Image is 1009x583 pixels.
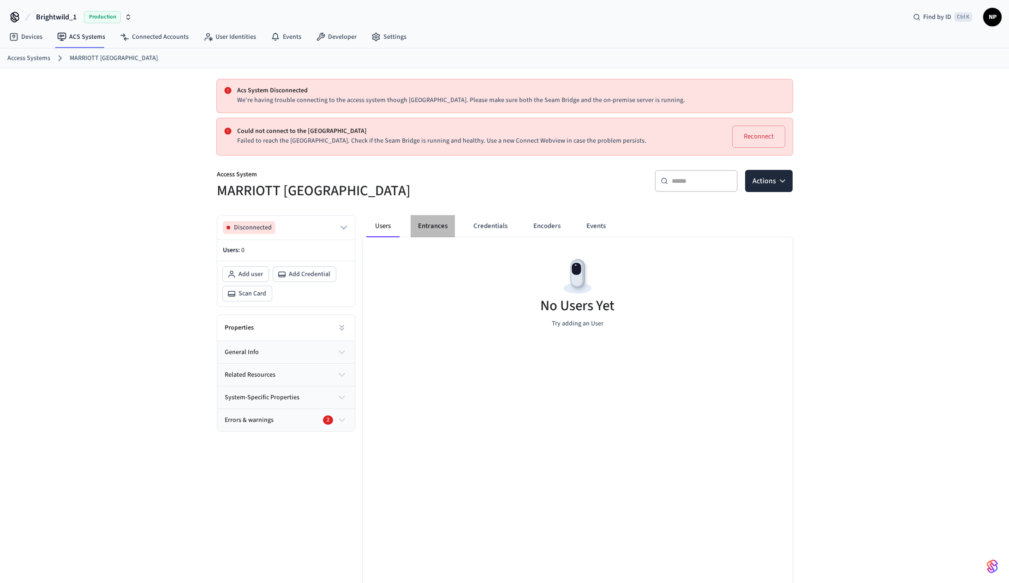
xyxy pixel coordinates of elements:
h5: MARRIOTT [GEOGRAPHIC_DATA] [217,181,499,200]
p: We're having trouble connecting to the access system though [GEOGRAPHIC_DATA]. Please make sure b... [237,96,785,105]
div: 2 [323,415,333,425]
span: Ctrl K [954,12,972,22]
button: Add Credential [273,267,336,282]
span: Errors & warnings [225,415,274,425]
a: Connected Accounts [113,29,196,45]
div: Find by IDCtrl K [906,9,979,25]
button: Add user [223,267,269,282]
button: general info [217,341,355,363]
p: Users: [223,246,349,255]
a: Devices [2,29,50,45]
p: Try adding an User [552,319,603,329]
h2: Properties [225,323,254,332]
button: Reconnect [732,126,785,148]
button: Errors & warnings2 [217,409,355,431]
span: Brightwild_1 [36,12,77,23]
button: related resources [217,364,355,386]
span: system-specific properties [225,393,299,403]
button: Actions [745,170,793,192]
span: general info [225,348,259,357]
a: User Identities [196,29,263,45]
button: Events [579,215,613,237]
span: related resources [225,370,275,380]
span: Disconnected [234,223,272,232]
p: Failed to reach the [GEOGRAPHIC_DATA]. Check if the Seam Bridge is running and healthy. Use a new... [237,136,714,146]
p: Acs System Disconnected [237,86,785,96]
span: Scan Card [239,289,266,298]
span: NP [984,9,1001,25]
a: Events [263,29,309,45]
p: Could not connect to the [GEOGRAPHIC_DATA] [237,126,714,136]
img: Devices Empty State [557,256,598,297]
button: Encoders [526,215,568,237]
button: Scan Card [223,286,272,301]
span: 0 [241,246,245,255]
button: Disconnected [223,221,349,234]
button: NP [983,8,1002,26]
button: Entrances [411,215,455,237]
p: Access System [217,170,499,181]
img: SeamLogoGradient.69752ec5.svg [987,559,998,574]
a: Settings [364,29,414,45]
span: Add user [239,270,263,279]
h5: No Users Yet [540,296,615,315]
a: ACS Systems [50,29,113,45]
a: Developer [309,29,364,45]
button: Credentials [466,215,515,237]
span: Add Credential [289,270,330,279]
span: Production [84,11,121,23]
a: MARRIOTT [GEOGRAPHIC_DATA] [70,54,158,63]
a: Access Systems [7,54,50,63]
span: Find by ID [923,12,951,22]
button: Users [366,215,400,237]
button: system-specific properties [217,386,355,409]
